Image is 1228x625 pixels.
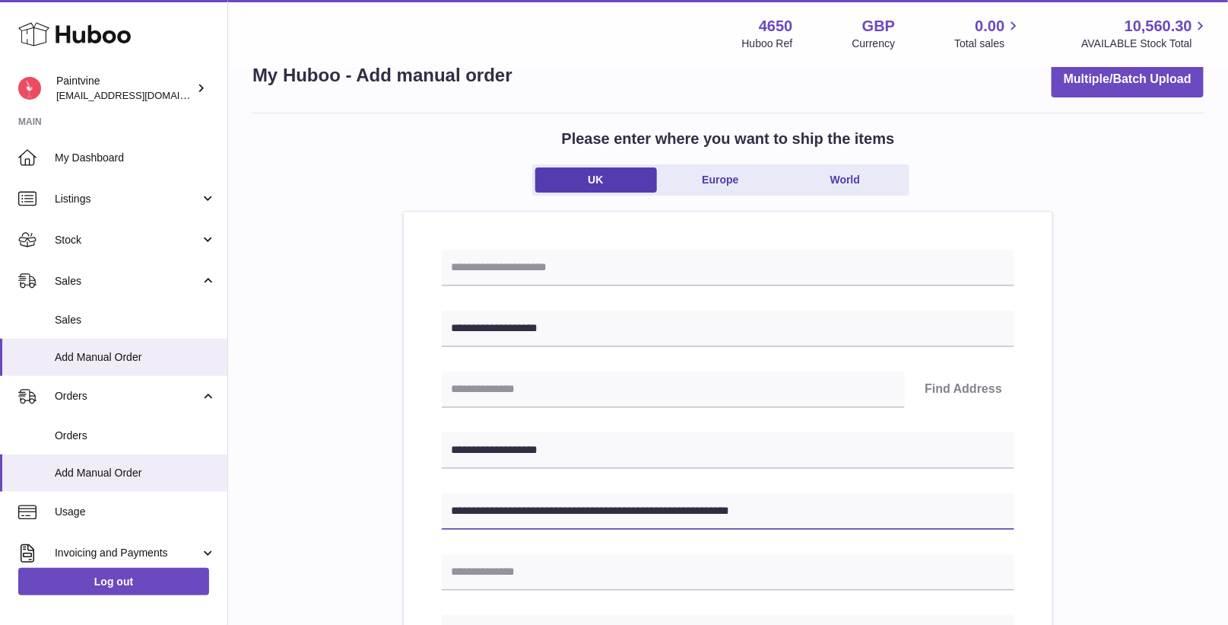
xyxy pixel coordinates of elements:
div: Currency [852,37,896,51]
span: Usage [55,505,216,519]
span: Sales [55,274,200,289]
h2: Please enter where you want to ship the items [562,129,895,149]
button: Multiple/Batch Upload [1052,62,1204,97]
span: 10,560.30 [1125,16,1192,37]
span: My Dashboard [55,151,216,165]
span: Sales [55,313,216,327]
span: Invoicing and Payments [55,546,200,560]
span: Orders [55,389,200,403]
strong: 4650 [759,16,793,37]
div: Huboo Ref [742,37,793,51]
span: Orders [55,429,216,443]
a: 0.00 Total sales [954,16,1022,51]
span: Stock [55,233,200,247]
a: Europe [660,167,782,193]
a: World [785,167,906,193]
h1: My Huboo - Add manual order [252,63,512,88]
span: Add Manual Order [55,350,216,365]
span: AVAILABLE Stock Total [1081,37,1210,51]
span: Listings [55,192,200,206]
div: Paintvine [56,74,193,103]
span: Total sales [954,37,1022,51]
span: [EMAIL_ADDRESS][DOMAIN_NAME] [56,89,224,101]
span: 0.00 [976,16,1005,37]
a: Log out [18,568,209,595]
strong: GBP [862,16,895,37]
span: Add Manual Order [55,466,216,480]
img: euan@paintvine.co.uk [18,77,41,100]
a: UK [535,167,657,193]
a: 10,560.30 AVAILABLE Stock Total [1081,16,1210,51]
